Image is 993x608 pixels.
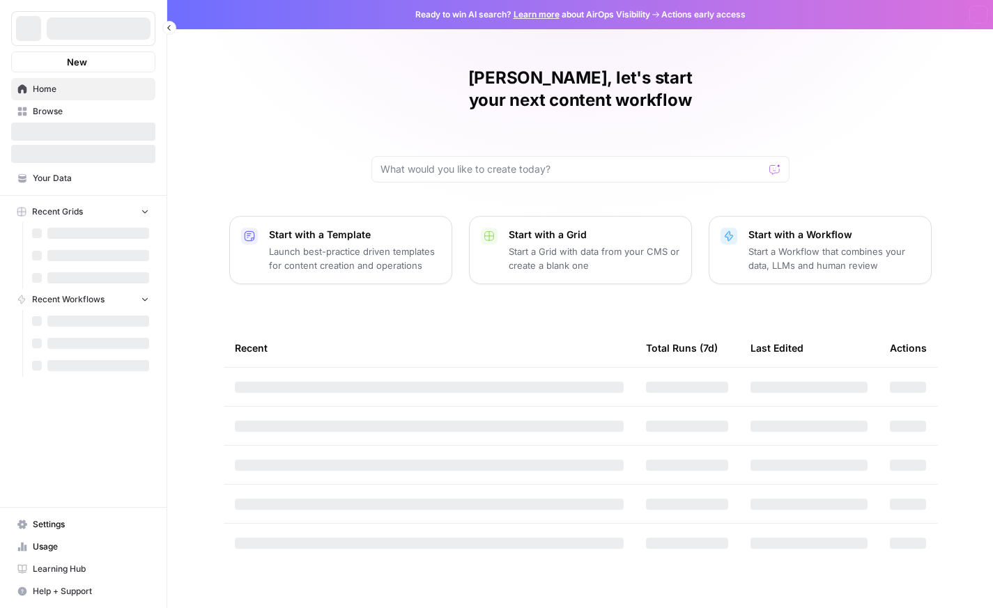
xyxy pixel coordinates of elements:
[11,100,155,123] a: Browse
[509,228,680,242] p: Start with a Grid
[11,289,155,310] button: Recent Workflows
[646,329,718,367] div: Total Runs (7d)
[235,329,624,367] div: Recent
[269,228,440,242] p: Start with a Template
[469,216,692,284] button: Start with a GridStart a Grid with data from your CMS or create a blank one
[709,216,932,284] button: Start with a WorkflowStart a Workflow that combines your data, LLMs and human review
[32,205,83,218] span: Recent Grids
[33,172,149,185] span: Your Data
[748,244,920,272] p: Start a Workflow that combines your data, LLMs and human review
[11,52,155,72] button: New
[33,540,149,553] span: Usage
[11,201,155,222] button: Recent Grids
[661,8,746,21] span: Actions early access
[229,216,452,284] button: Start with a TemplateLaunch best-practice driven templates for content creation and operations
[11,78,155,100] a: Home
[748,228,920,242] p: Start with a Workflow
[33,585,149,598] span: Help + Support
[11,167,155,189] a: Your Data
[415,8,650,21] span: Ready to win AI search? about AirOps Visibility
[380,162,764,176] input: What would you like to create today?
[371,67,790,111] h1: [PERSON_NAME], let's start your next content workflow
[11,536,155,558] a: Usage
[11,558,155,580] a: Learning Hub
[67,55,87,69] span: New
[890,329,927,367] div: Actions
[11,513,155,536] a: Settings
[509,244,680,272] p: Start a Grid with data from your CMS or create a blank one
[33,105,149,118] span: Browse
[11,580,155,602] button: Help + Support
[269,244,440,272] p: Launch best-practice driven templates for content creation and operations
[33,83,149,95] span: Home
[514,9,560,20] a: Learn more
[32,293,105,306] span: Recent Workflows
[750,329,803,367] div: Last Edited
[33,518,149,531] span: Settings
[33,563,149,575] span: Learning Hub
